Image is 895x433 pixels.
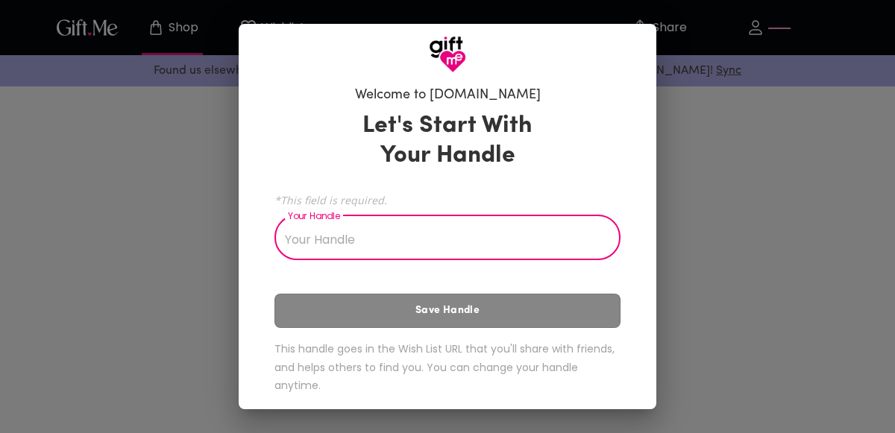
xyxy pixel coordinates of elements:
input: Your Handle [274,218,604,260]
h6: Welcome to [DOMAIN_NAME] [355,86,541,104]
img: GiftMe Logo [429,36,466,73]
span: *This field is required. [274,193,621,207]
h3: Let's Start With Your Handle [344,111,551,171]
h6: This handle goes in the Wish List URL that you'll share with friends, and helps others to find yo... [274,340,621,395]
